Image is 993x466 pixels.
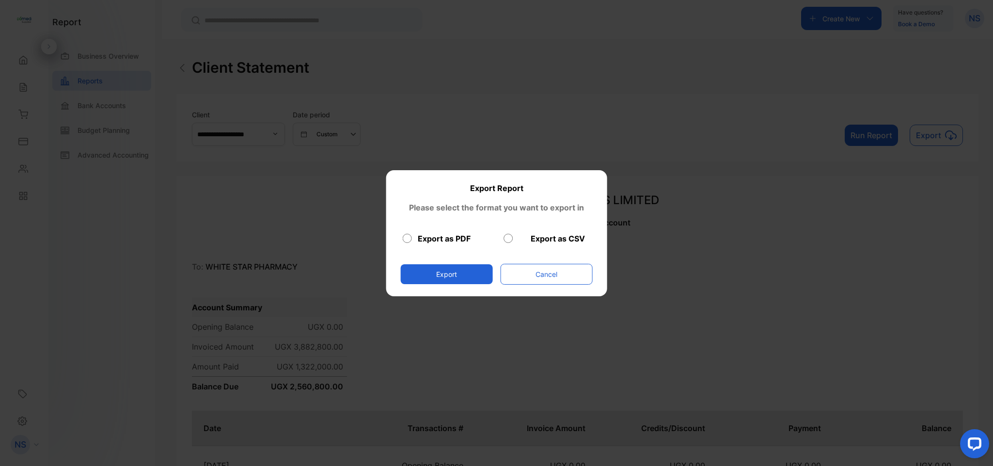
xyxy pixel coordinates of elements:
[400,264,492,284] button: Export
[531,233,585,244] label: Export as CSV
[400,182,593,194] div: Export Report
[418,233,471,244] label: Export as PDF
[400,194,593,213] p: Please select the format you want to export in
[952,425,993,466] iframe: LiveChat chat widget
[501,264,593,285] button: Cancel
